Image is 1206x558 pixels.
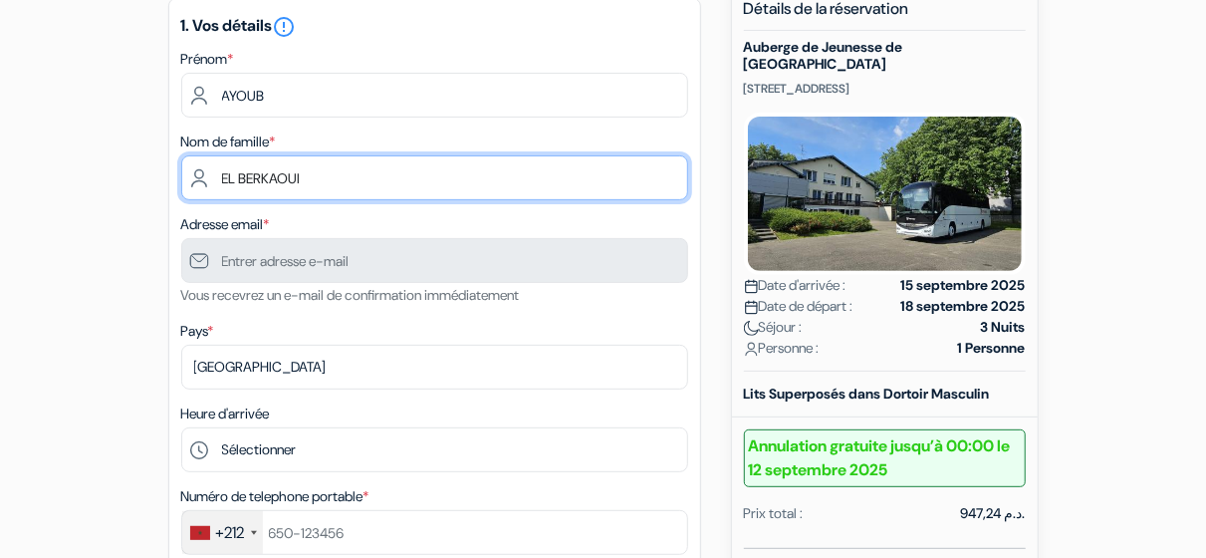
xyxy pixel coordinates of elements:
[744,503,804,524] div: Prix total :
[958,338,1026,359] strong: 1 Personne
[961,503,1026,524] div: 947,24 د.م.
[181,155,688,200] input: Entrer le nom de famille
[744,338,820,359] span: Personne :
[181,238,688,283] input: Entrer adresse e-mail
[181,486,369,507] label: Numéro de telephone portable
[744,342,759,357] img: user_icon.svg
[273,15,297,36] a: error_outline
[744,317,803,338] span: Séjour :
[744,385,990,403] b: Lits Superposés dans Dortoir Masculin
[273,15,297,39] i: error_outline
[744,296,853,317] span: Date de départ :
[181,73,688,118] input: Entrez votre prénom
[744,321,759,336] img: moon.svg
[181,286,520,304] small: Vous recevrez un e-mail de confirmation immédiatement
[744,81,1026,97] p: [STREET_ADDRESS]
[181,132,276,152] label: Nom de famille
[181,404,270,424] label: Heure d'arrivée
[181,15,688,39] h5: 1. Vos détails
[181,321,214,342] label: Pays
[216,521,245,545] div: +212
[744,300,759,315] img: calendar.svg
[181,214,270,235] label: Adresse email
[901,296,1026,317] strong: 18 septembre 2025
[901,275,1026,296] strong: 15 septembre 2025
[981,317,1026,338] strong: 3 Nuits
[181,510,688,555] input: 650-123456
[182,511,263,554] div: Morocco (‫المغرب‬‎): +212
[744,39,1026,73] h5: Auberge de Jeunesse de [GEOGRAPHIC_DATA]
[744,279,759,294] img: calendar.svg
[744,429,1026,487] b: Annulation gratuite jusqu’à 00:00 le 12 septembre 2025
[744,275,846,296] span: Date d'arrivée :
[181,49,234,70] label: Prénom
